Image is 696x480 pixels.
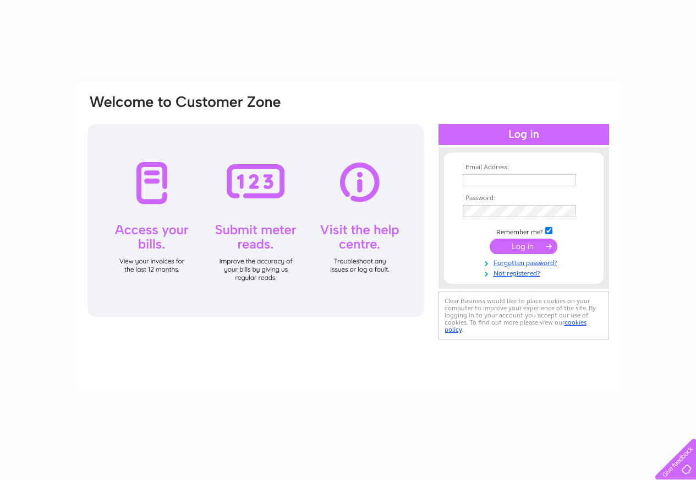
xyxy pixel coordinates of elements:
[490,239,557,254] input: Submit
[439,292,609,339] div: Clear Business would like to place cookies on your computer to improve your experience of the sit...
[463,267,588,278] a: Not registered?
[460,195,588,202] th: Password:
[463,257,588,267] a: Forgotten password?
[445,319,587,333] a: cookies policy
[460,164,588,171] th: Email Address:
[460,225,588,236] td: Remember me?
